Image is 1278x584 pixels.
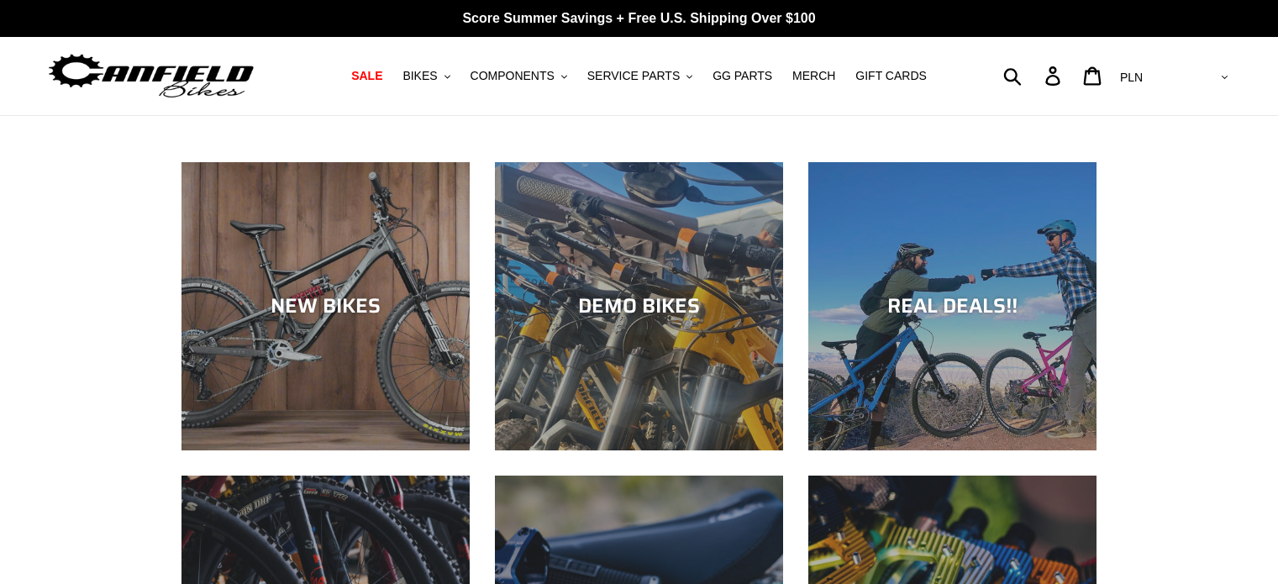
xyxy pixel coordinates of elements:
span: BIKES [402,69,437,83]
button: SERVICE PARTS [579,65,701,87]
span: SALE [351,69,382,83]
span: GG PARTS [713,69,772,83]
div: REAL DEALS!! [808,294,1097,318]
div: DEMO BIKES [495,294,783,318]
button: BIKES [394,65,458,87]
img: Canfield Bikes [46,50,256,103]
a: REAL DEALS!! [808,162,1097,450]
a: NEW BIKES [181,162,470,450]
a: MERCH [784,65,844,87]
span: COMPONENTS [471,69,555,83]
a: SALE [343,65,391,87]
span: GIFT CARDS [855,69,927,83]
div: NEW BIKES [181,294,470,318]
a: GG PARTS [704,65,781,87]
a: GIFT CARDS [847,65,935,87]
span: SERVICE PARTS [587,69,680,83]
span: MERCH [792,69,835,83]
input: Search [1012,57,1055,94]
a: DEMO BIKES [495,162,783,450]
button: COMPONENTS [462,65,576,87]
